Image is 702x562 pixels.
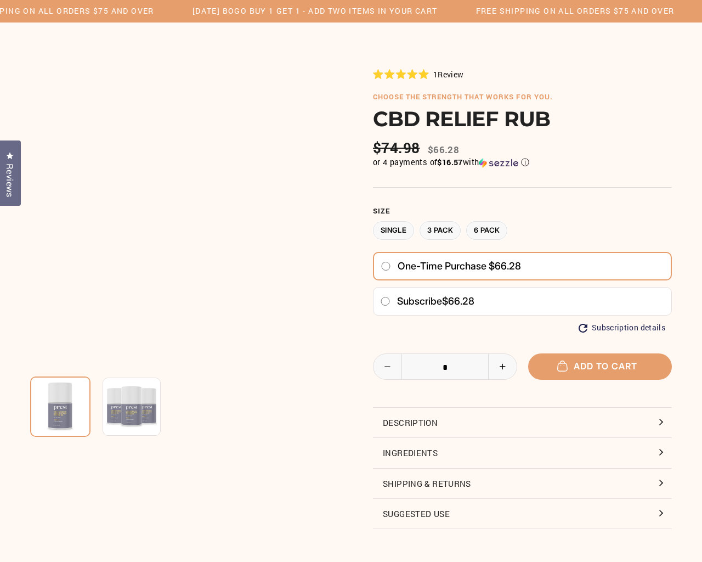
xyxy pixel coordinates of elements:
[373,68,464,80] div: 1Review
[373,93,672,102] h6: choose the strength that works for you.
[437,157,462,167] span: $16.57
[103,378,161,436] img: CBD RELIEF RUB
[373,438,672,468] button: Ingredients
[592,323,665,333] span: Subscription details
[3,164,17,198] span: Reviews
[579,323,665,333] button: Subscription details
[373,157,672,168] div: or 4 payments of$16.57withSezzle Click to learn more about Sezzle
[30,376,90,437] img: CBD RELIEF RUB
[373,408,672,437] button: Description
[373,207,672,216] label: Size
[373,499,672,529] button: Suggested Use
[397,295,442,307] span: Subscribe
[420,221,461,240] label: 3 Pack
[528,353,672,379] button: Add to cart
[563,361,637,372] span: Add to cart
[373,469,672,498] button: Shipping & Returns
[479,158,518,168] img: Sezzle
[428,143,459,156] span: $66.28
[476,7,675,16] h5: Free Shipping on all orders $75 and over
[380,297,390,306] input: Subscribe$66.28
[466,221,507,240] label: 6 Pack
[373,354,517,380] input: quantity
[398,260,521,272] span: One-time purchase $66.28
[373,157,672,168] div: or 4 payments of with
[381,262,391,271] input: One-time purchase $66.28
[438,69,463,80] span: Review
[433,69,438,80] span: 1
[442,295,474,307] span: $66.28
[373,354,402,379] button: Reduce item quantity by one
[488,354,517,379] button: Increase item quantity by one
[373,106,672,131] h1: CBD RELIEF RUB
[373,139,422,156] span: $74.98
[193,7,438,16] h5: [DATE] BOGO BUY 1 GET 1 - ADD TWO ITEMS IN YOUR CART
[373,221,414,240] label: Single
